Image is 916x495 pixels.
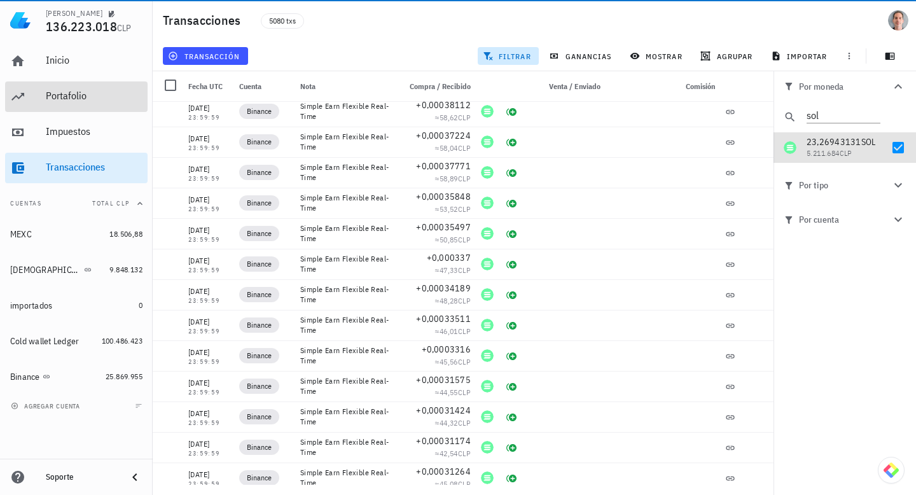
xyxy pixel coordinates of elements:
span: +0,0003316 [422,344,471,355]
div: [DATE] [188,285,229,298]
div: [DATE] [188,193,229,206]
span: ≈ [435,204,471,214]
span: Venta / Enviado [549,81,600,91]
span: 44,32 [440,418,458,428]
div: [DATE] [188,407,229,420]
span: ≈ [435,296,471,305]
div: SOL-icon [481,166,494,179]
span: Fecha UTC [188,81,223,91]
div: 23:59:59 [188,481,229,487]
div: Simple Earn Flexible Real-Time [300,315,389,335]
span: Total CLP [92,199,130,207]
button: ganancias [544,47,620,65]
span: ≈ [435,479,471,489]
span: 25.869.955 [106,372,142,381]
span: 44,55 [440,387,458,397]
span: +0,00038112 [416,99,471,111]
span: 0 [139,300,142,310]
div: 23:59:59 [188,267,229,274]
button: CuentasTotal CLP [5,188,148,219]
div: Impuestos [46,125,142,137]
div: [DATE] [188,438,229,450]
span: 53,52 [440,204,458,214]
span: 48,28 [440,296,458,305]
span: Binance [247,105,272,118]
div: 23:59:59 [188,237,229,243]
span: ≈ [435,143,471,153]
a: Impuestos [5,117,148,148]
span: 58,62 [440,113,458,122]
span: +0,00037771 [416,160,471,172]
span: CLP [840,148,852,158]
span: 58,04 [440,143,458,153]
div: 23:59:59 [188,115,229,121]
span: 136.223.018 [46,18,117,35]
div: Venta / Enviado [524,71,606,102]
span: 45,08 [440,479,458,489]
span: Nota [300,81,316,91]
div: Simple Earn Flexible Real-Time [300,407,389,427]
span: +0,00031575 [416,374,471,386]
div: Simple Earn Flexible Real-Time [300,254,389,274]
div: Simple Earn Flexible Real-Time [300,101,389,122]
div: Comisión [628,71,720,102]
span: CLP [458,204,471,214]
div: SOL-icon [481,288,494,301]
div: Cuenta [234,71,295,102]
div: 23:59:59 [188,359,229,365]
div: SOL-icon [481,105,494,118]
div: 23:59:59 [188,206,229,213]
span: Binance [247,471,272,484]
div: [DATE] [188,377,229,389]
span: Binance [247,258,272,270]
span: CLP [458,235,471,244]
span: SOL [861,136,876,148]
div: Simple Earn Flexible Real-Time [300,376,389,396]
span: Cuenta [239,81,261,91]
div: Simple Earn Flexible Real-Time [300,437,389,457]
div: Fecha UTC [183,71,234,102]
a: Cold wallet Ledger 100.486.423 [5,326,148,356]
div: 23:59:59 [188,298,229,304]
a: Portafolio [5,81,148,112]
div: SOL-icon [784,141,796,154]
div: Inicio [46,54,142,66]
span: +0,000337 [427,252,471,263]
div: SOL-icon [481,471,494,484]
img: LedgiFi [10,10,31,31]
span: Binance [247,166,272,179]
div: [DATE] [188,254,229,267]
span: CLP [458,479,471,489]
h1: Transacciones [163,10,246,31]
span: Binance [247,410,272,423]
div: Soporte [46,472,117,482]
span: +0,00031264 [416,466,471,477]
div: [DATE] [188,224,229,237]
span: Compra / Recibido [410,81,471,91]
div: 23:59:59 [188,328,229,335]
div: 23:59:59 [188,450,229,457]
div: Simple Earn Flexible Real-Time [300,468,389,488]
div: Binance [10,372,40,382]
div: Por moneda [784,81,891,92]
a: [DEMOGRAPHIC_DATA] 9.848.132 [5,254,148,285]
div: [DATE] [188,132,229,145]
span: +0,00031424 [416,405,471,416]
span: Binance [247,227,272,240]
span: Binance [247,136,272,148]
span: Binance [247,197,272,209]
span: ≈ [435,387,471,397]
div: [DATE] [188,316,229,328]
span: +0,00034189 [416,282,471,294]
div: [DATE] [188,163,229,176]
span: CLP [458,174,471,183]
span: ≈ [435,265,471,275]
div: 23:59:59 [188,176,229,182]
div: Cold wallet Ledger [10,336,80,347]
div: Simple Earn Flexible Real-Time [300,284,389,305]
span: CLP [117,22,132,34]
span: ≈ [435,174,471,183]
button: importar [765,47,835,65]
span: 100.486.423 [102,336,142,345]
span: 5.211.684 [807,148,840,158]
